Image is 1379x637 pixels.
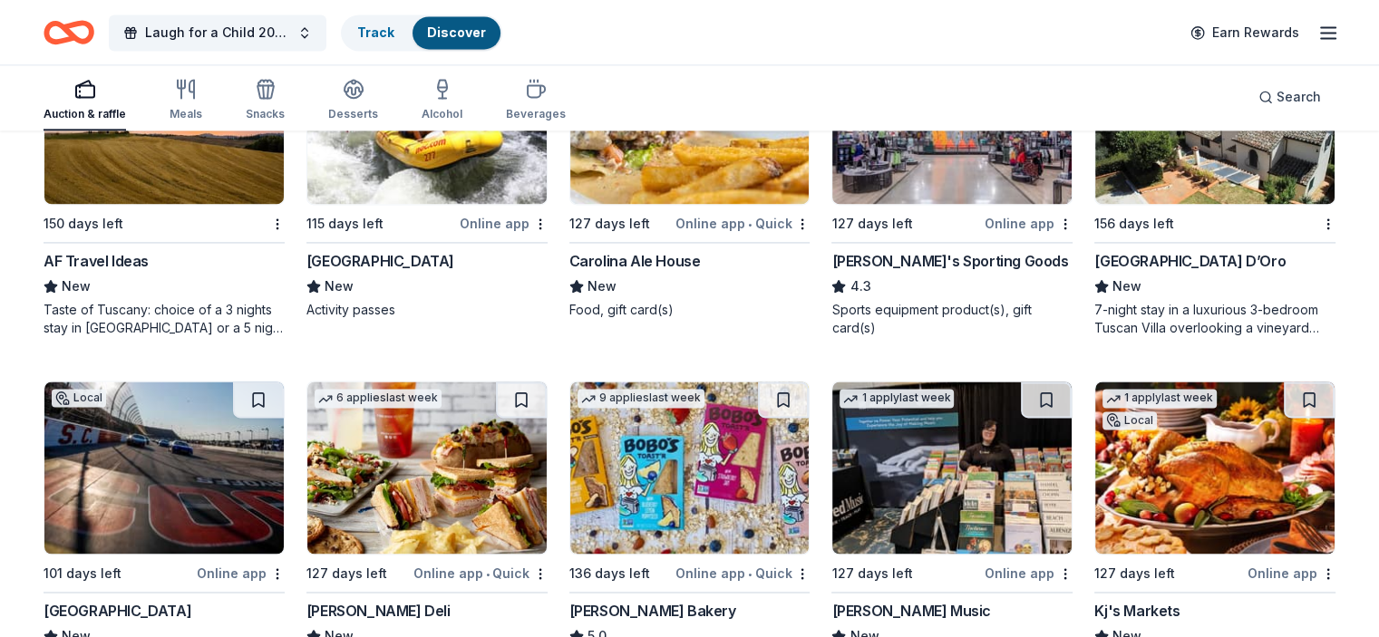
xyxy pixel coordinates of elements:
[306,213,384,235] div: 115 days left
[570,381,810,554] img: Image for Bobo's Bakery
[831,563,912,584] div: 127 days left
[413,562,548,584] div: Online app Quick
[1094,600,1180,622] div: Kj's Markets
[306,301,548,319] div: Activity passes
[569,31,811,319] a: Image for Carolina Ale House1 applylast week127 days leftOnline app•QuickCarolina Ale HouseNewFoo...
[840,389,954,408] div: 1 apply last week
[62,275,91,297] span: New
[831,600,990,622] div: [PERSON_NAME] Music
[44,381,284,554] img: Image for Darlington Raceway
[675,562,810,584] div: Online app Quick
[44,213,123,235] div: 150 days left
[1094,31,1335,337] a: Image for Villa Sogni D’Oro3 applieslast week156 days left[GEOGRAPHIC_DATA] D’OroNew7-night stay ...
[569,600,736,622] div: [PERSON_NAME] Bakery
[44,11,94,53] a: Home
[1277,86,1321,108] span: Search
[306,31,548,319] a: Image for Nantahala Outdoor CenterLocal115 days leftOnline app[GEOGRAPHIC_DATA]NewActivity passes
[1248,562,1335,584] div: Online app
[306,600,451,622] div: [PERSON_NAME] Deli
[1244,79,1335,115] button: Search
[1102,411,1157,429] div: Local
[197,562,285,584] div: Online app
[328,71,378,130] button: Desserts
[831,31,1073,337] a: Image for Dick's Sporting Goods2 applieslast week127 days leftOnline app[PERSON_NAME]'s Sporting ...
[341,14,502,51] button: TrackDiscover
[1094,563,1175,584] div: 127 days left
[422,107,462,121] div: Alcohol
[506,107,566,121] div: Beverages
[246,71,285,130] button: Snacks
[460,212,548,235] div: Online app
[109,14,326,51] button: Laugh for a Child 2026
[985,562,1073,584] div: Online app
[315,389,442,408] div: 6 applies last week
[422,71,462,130] button: Alcohol
[569,563,650,584] div: 136 days left
[1095,381,1335,554] img: Image for Kj's Markets
[1094,301,1335,337] div: 7-night stay in a luxurious 3-bedroom Tuscan Villa overlooking a vineyard and the ancient walled ...
[328,107,378,121] div: Desserts
[170,107,202,121] div: Meals
[831,250,1068,272] div: [PERSON_NAME]'s Sporting Goods
[832,381,1072,554] img: Image for Alfred Music
[306,250,454,272] div: [GEOGRAPHIC_DATA]
[850,275,870,297] span: 4.3
[1094,250,1286,272] div: [GEOGRAPHIC_DATA] D’Oro
[506,71,566,130] button: Beverages
[44,31,285,337] a: Image for AF Travel Ideas5 applieslast week150 days leftAF Travel IdeasNewTaste of Tuscany: choic...
[427,24,486,40] a: Discover
[170,71,202,130] button: Meals
[44,600,191,622] div: [GEOGRAPHIC_DATA]
[44,71,126,130] button: Auction & raffle
[44,250,149,272] div: AF Travel Ideas
[306,563,387,584] div: 127 days left
[145,22,290,43] span: Laugh for a Child 2026
[831,213,912,235] div: 127 days left
[831,301,1073,337] div: Sports equipment product(s), gift card(s)
[1102,389,1217,408] div: 1 apply last week
[52,389,106,407] div: Local
[569,301,811,319] div: Food, gift card(s)
[1180,16,1310,49] a: Earn Rewards
[1112,275,1141,297] span: New
[748,217,752,231] span: •
[569,250,701,272] div: Carolina Ale House
[325,275,354,297] span: New
[357,24,394,40] a: Track
[578,389,704,408] div: 9 applies last week
[44,301,285,337] div: Taste of Tuscany: choice of a 3 nights stay in [GEOGRAPHIC_DATA] or a 5 night stay in [GEOGRAPHIC...
[1094,213,1174,235] div: 156 days left
[44,107,126,121] div: Auction & raffle
[569,213,650,235] div: 127 days left
[44,563,121,584] div: 101 days left
[748,566,752,581] span: •
[307,381,547,554] img: Image for McAlister's Deli
[246,107,285,121] div: Snacks
[486,566,490,581] span: •
[985,212,1073,235] div: Online app
[588,275,617,297] span: New
[675,212,810,235] div: Online app Quick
